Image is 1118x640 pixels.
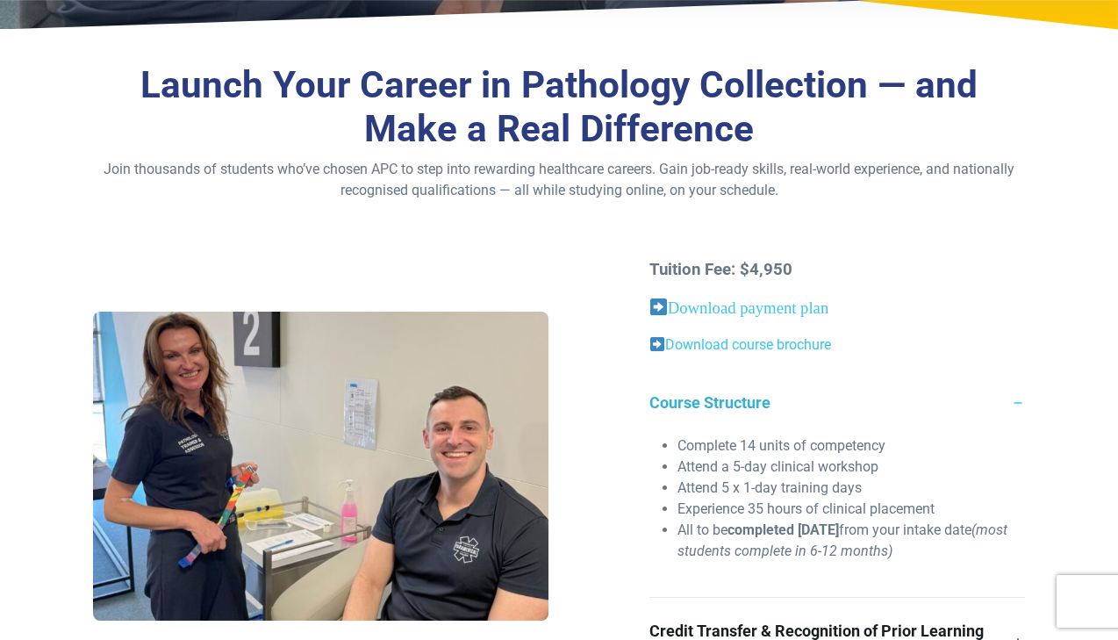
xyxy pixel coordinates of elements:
a: Course Structure [649,370,1026,435]
p: Join thousands of students who’ve chosen APC to step into rewarding healthcare careers. Gain job-... [93,159,1026,201]
span: Tuition Fee: $4,950 [649,260,792,279]
h3: Launch Your Career in Pathology Collection — and Make a Real Difference [93,63,1026,152]
li: Attend 5 x 1-day training days [677,478,1026,499]
img: ➡️ [650,337,664,351]
img: ➡️ [650,298,667,315]
i: (most students complete in 6-12 months) [677,521,1007,559]
li: Complete 14 units of competency [677,435,1026,457]
a: Download payment plan [668,298,828,317]
li: All to be from your intake date [677,520,1026,562]
a: Download course brochure [665,336,831,353]
li: Attend a 5-day clinical workshop [677,457,1026,478]
li: Experience 35 hours of clinical placement [677,499,1026,520]
b: completed [DATE] [727,521,839,538]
